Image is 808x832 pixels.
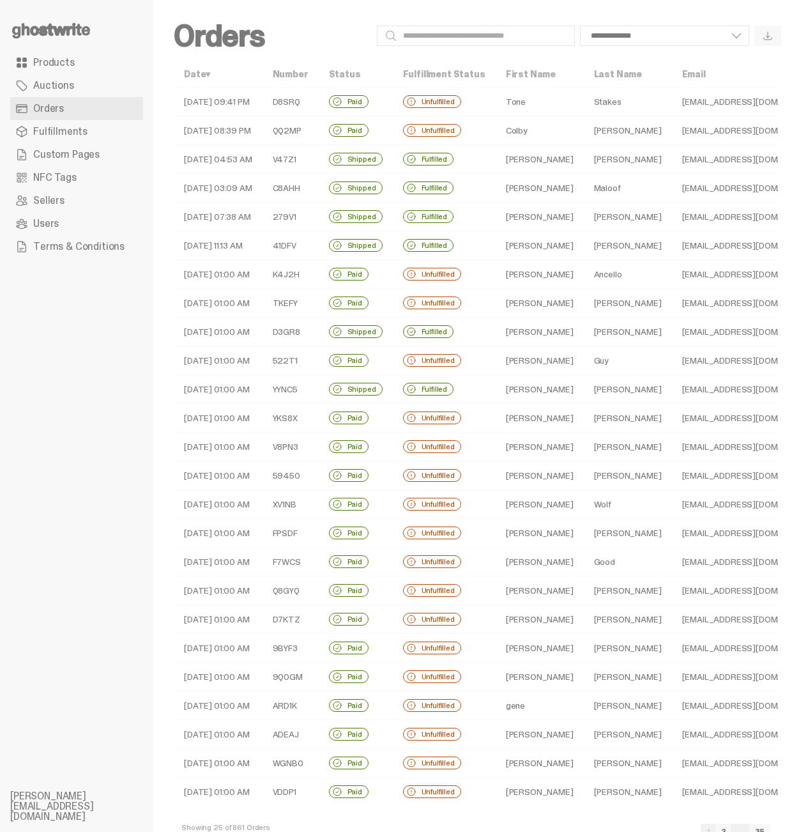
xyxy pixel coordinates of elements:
[263,663,319,691] td: 9Q0GM
[174,116,263,145] td: [DATE] 08:39 PM
[174,289,263,318] td: [DATE] 01:00 AM
[10,51,143,74] a: Products
[584,548,672,576] td: Good
[496,548,584,576] td: [PERSON_NAME]
[263,548,319,576] td: F7WCS
[403,527,461,539] div: Unfulfilled
[174,404,263,433] td: [DATE] 01:00 AM
[174,88,263,116] td: [DATE] 09:41 PM
[10,791,164,822] li: [PERSON_NAME][EMAIL_ADDRESS][DOMAIN_NAME]
[393,61,496,88] th: Fulfillment Status
[496,375,584,404] td: [PERSON_NAME]
[174,490,263,519] td: [DATE] 01:00 AM
[174,576,263,605] td: [DATE] 01:00 AM
[329,268,369,281] div: Paid
[263,576,319,605] td: Q8GYQ
[33,173,77,183] span: NFC Tags
[33,150,100,160] span: Custom Pages
[403,124,461,137] div: Unfulfilled
[403,95,461,108] div: Unfulfilled
[496,663,584,691] td: [PERSON_NAME]
[584,145,672,174] td: [PERSON_NAME]
[174,634,263,663] td: [DATE] 01:00 AM
[329,555,369,568] div: Paid
[584,116,672,145] td: [PERSON_NAME]
[496,318,584,346] td: [PERSON_NAME]
[584,576,672,605] td: [PERSON_NAME]
[33,127,88,137] span: Fulfillments
[10,189,143,212] a: Sellers
[403,699,461,712] div: Unfulfilled
[403,412,461,424] div: Unfulfilled
[319,61,393,88] th: Status
[403,785,461,798] div: Unfulfilled
[329,153,383,166] div: Shipped
[263,318,319,346] td: D3GR8
[174,203,263,231] td: [DATE] 07:38 AM
[584,61,672,88] th: Last Name
[403,440,461,453] div: Unfulfilled
[584,88,672,116] td: Stakes
[403,728,461,741] div: Unfulfilled
[174,231,263,260] td: [DATE] 11:13 AM
[10,74,143,97] a: Auctions
[496,116,584,145] td: Colby
[174,778,263,806] td: [DATE] 01:00 AM
[329,181,383,194] div: Shipped
[174,548,263,576] td: [DATE] 01:00 AM
[174,691,263,720] td: [DATE] 01:00 AM
[584,778,672,806] td: [PERSON_NAME]
[584,203,672,231] td: [PERSON_NAME]
[403,153,454,166] div: Fulfilled
[10,166,143,189] a: NFC Tags
[184,68,210,80] a: Date▾
[403,498,461,511] div: Unfulfilled
[263,88,319,116] td: D8SRQ
[174,663,263,691] td: [DATE] 01:00 AM
[584,433,672,461] td: [PERSON_NAME]
[329,383,383,396] div: Shipped
[403,268,461,281] div: Unfulfilled
[403,642,461,654] div: Unfulfilled
[496,404,584,433] td: [PERSON_NAME]
[496,778,584,806] td: [PERSON_NAME]
[329,728,369,741] div: Paid
[263,260,319,289] td: K4J2H
[329,412,369,424] div: Paid
[403,297,461,309] div: Unfulfilled
[263,490,319,519] td: XV1NB
[263,461,319,490] td: 59450
[496,576,584,605] td: [PERSON_NAME]
[33,219,59,229] span: Users
[496,88,584,116] td: Tone
[33,58,75,68] span: Products
[174,519,263,548] td: [DATE] 01:00 AM
[329,124,369,137] div: Paid
[584,260,672,289] td: Ancello
[174,605,263,634] td: [DATE] 01:00 AM
[329,757,369,769] div: Paid
[174,346,263,375] td: [DATE] 01:00 AM
[403,757,461,769] div: Unfulfilled
[33,81,74,91] span: Auctions
[33,196,65,206] span: Sellers
[329,325,383,338] div: Shipped
[329,584,369,597] div: Paid
[496,346,584,375] td: [PERSON_NAME]
[329,498,369,511] div: Paid
[206,68,210,80] span: ▾
[329,440,369,453] div: Paid
[584,605,672,634] td: [PERSON_NAME]
[584,404,672,433] td: [PERSON_NAME]
[496,691,584,720] td: gene
[403,181,454,194] div: Fulfilled
[263,289,319,318] td: TKEFY
[496,519,584,548] td: [PERSON_NAME]
[403,239,454,252] div: Fulfilled
[174,461,263,490] td: [DATE] 01:00 AM
[263,519,319,548] td: FPSDF
[584,691,672,720] td: [PERSON_NAME]
[33,104,64,114] span: Orders
[263,116,319,145] td: QQ2MP
[10,120,143,143] a: Fulfillments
